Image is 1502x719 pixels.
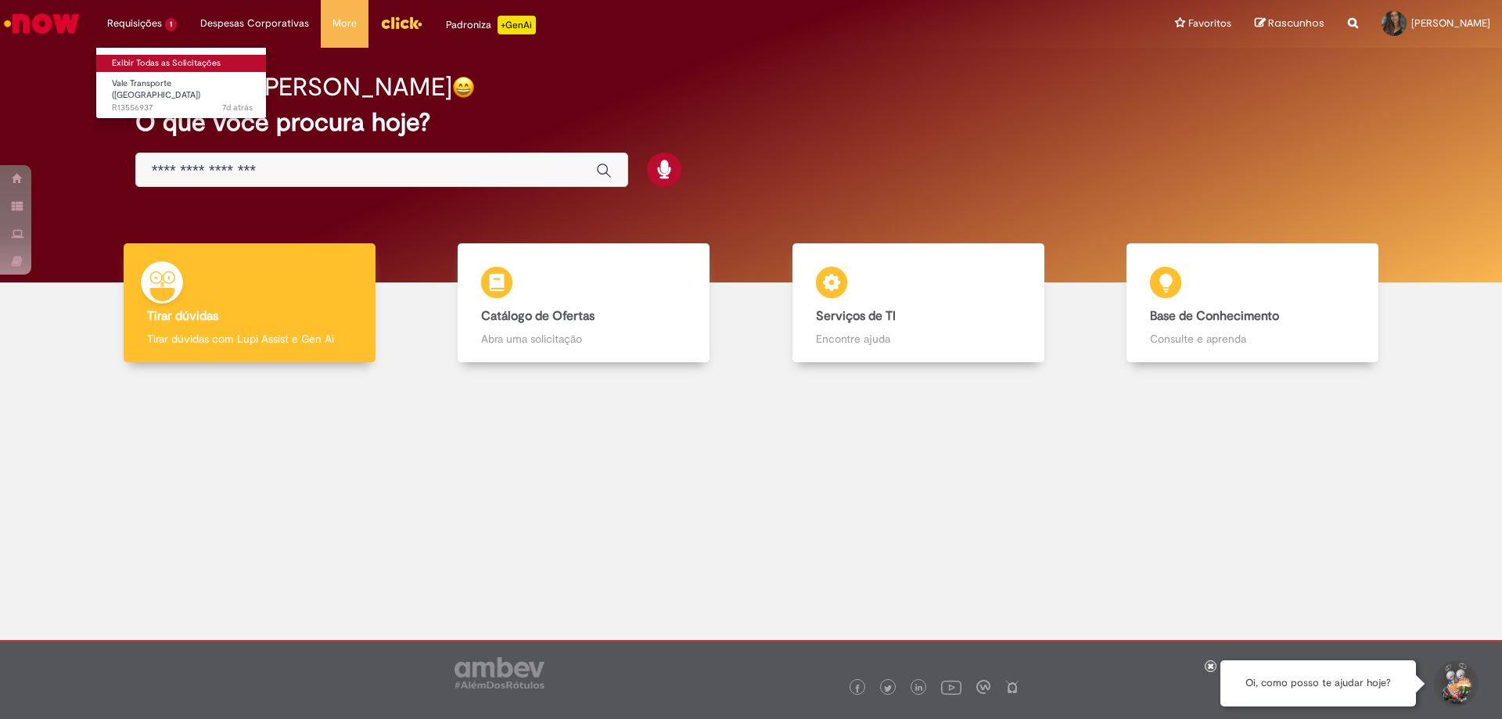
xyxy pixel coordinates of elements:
[816,331,1021,347] p: Encontre ajuda
[1086,243,1421,363] a: Base de Conhecimento Consulte e aprenda
[1150,331,1355,347] p: Consulte e aprenda
[222,102,253,113] time: 22/09/2025 19:35:53
[976,680,990,694] img: logo_footer_workplace.png
[417,243,752,363] a: Catálogo de Ofertas Abra uma solicitação
[1432,660,1479,707] button: Iniciar Conversa de Suporte
[455,657,544,688] img: logo_footer_ambev_rotulo_gray.png
[481,331,686,347] p: Abra uma solicitação
[452,76,475,99] img: happy-face.png
[884,685,892,692] img: logo_footer_twitter.png
[1255,16,1324,31] a: Rascunhos
[222,102,253,113] span: 7d atrás
[82,243,417,363] a: Tirar dúvidas Tirar dúvidas com Lupi Assist e Gen Ai
[147,331,352,347] p: Tirar dúvidas com Lupi Assist e Gen Ai
[112,77,200,102] span: Vale Transporte ([GEOGRAPHIC_DATA])
[135,109,1367,136] h2: O que você procura hoje?
[446,16,536,34] div: Padroniza
[816,308,896,324] b: Serviços de TI
[481,308,595,324] b: Catálogo de Ofertas
[135,74,452,101] h2: Boa tarde, [PERSON_NAME]
[112,102,253,114] span: R13556937
[95,47,267,119] ul: Requisições
[498,16,536,34] p: +GenAi
[147,308,218,324] b: Tirar dúvidas
[107,16,162,31] span: Requisições
[853,685,861,692] img: logo_footer_facebook.png
[751,243,1086,363] a: Serviços de TI Encontre ajuda
[941,677,961,697] img: logo_footer_youtube.png
[1150,308,1279,324] b: Base de Conhecimento
[1411,16,1490,30] span: [PERSON_NAME]
[96,75,268,109] a: Aberto R13556937 : Vale Transporte (VT)
[165,18,177,31] span: 1
[1005,680,1019,694] img: logo_footer_naosei.png
[915,684,923,693] img: logo_footer_linkedin.png
[332,16,357,31] span: More
[96,55,268,72] a: Exibir Todas as Solicitações
[1188,16,1231,31] span: Favoritos
[380,11,422,34] img: click_logo_yellow_360x200.png
[200,16,309,31] span: Despesas Corporativas
[1268,16,1324,31] span: Rascunhos
[2,8,82,39] img: ServiceNow
[1220,660,1416,706] div: Oi, como posso te ajudar hoje?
